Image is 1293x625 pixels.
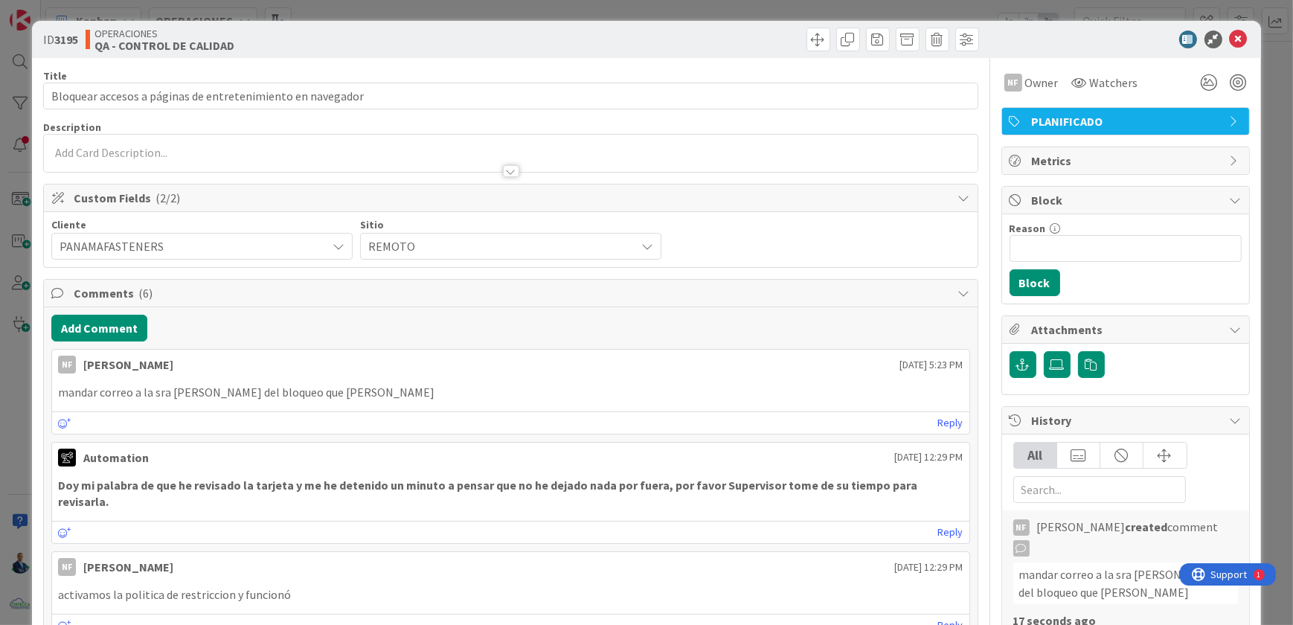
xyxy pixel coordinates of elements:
[900,357,963,373] span: [DATE] 5:23 PM
[1013,519,1030,536] div: NF
[58,478,786,493] strong: Doy mi palabra de que he revisado la tarjeta y me he detenido un minuto a pensar que no he dejado...
[1090,74,1138,92] span: Watchers
[1032,191,1222,209] span: Block
[51,219,353,230] div: Cliente
[895,560,963,575] span: [DATE] 12:29 PM
[360,219,661,230] div: Sitio
[1004,74,1022,92] div: NF
[1013,476,1186,503] input: Search...
[1014,443,1057,468] div: All
[1126,519,1168,534] b: created
[43,69,67,83] label: Title
[31,2,68,20] span: Support
[138,286,153,301] span: ( 6 )
[74,284,950,302] span: Comments
[43,31,78,48] span: ID
[83,356,173,374] div: [PERSON_NAME]
[1013,562,1238,604] div: mandar correo a la sra [PERSON_NAME] del bloqueo que [PERSON_NAME]
[94,28,234,39] span: OPERACIONES
[94,39,234,51] b: QA - CONTROL DE CALIDAD
[83,558,173,576] div: [PERSON_NAME]
[58,356,76,374] div: NF
[1010,222,1046,235] label: Reason
[895,449,963,465] span: [DATE] 12:29 PM
[155,190,180,205] span: ( 2/2 )
[43,121,101,134] span: Description
[1010,269,1060,296] button: Block
[1032,152,1222,170] span: Metrics
[58,586,963,603] p: activamos la politica de restriccion y funcionó
[83,449,149,467] div: Automation
[58,478,920,510] strong: tome de su tiempo para revisarla.
[1032,321,1222,339] span: Attachments
[74,189,950,207] span: Custom Fields
[1032,411,1222,429] span: History
[368,236,628,257] span: REMOTO
[54,32,78,47] b: 3195
[77,6,81,18] div: 1
[43,83,978,109] input: type card name here...
[58,384,963,401] p: mandar correo a la sra [PERSON_NAME] del bloqueo que [PERSON_NAME]
[938,414,963,432] a: Reply
[938,523,963,542] a: Reply
[1037,518,1219,557] span: [PERSON_NAME] comment
[60,236,319,257] span: PANAMAFASTENERS
[51,315,147,342] button: Add Comment
[1025,74,1059,92] span: Owner
[58,558,76,576] div: NF
[1032,112,1222,130] span: PLANIFICADO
